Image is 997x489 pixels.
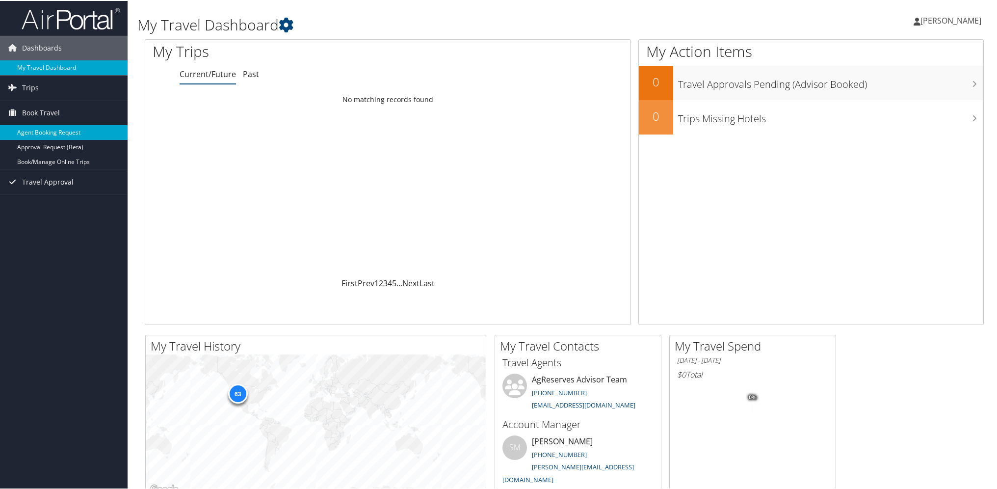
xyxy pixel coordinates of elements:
[677,368,828,379] h6: Total
[228,383,247,403] div: 63
[677,368,686,379] span: $0
[914,5,991,34] a: [PERSON_NAME]
[392,277,396,288] a: 5
[420,277,435,288] a: Last
[22,6,120,29] img: airportal-logo.png
[358,277,374,288] a: Prev
[532,449,587,458] a: [PHONE_NUMBER]
[675,337,836,353] h2: My Travel Spend
[379,277,383,288] a: 2
[383,277,388,288] a: 3
[145,90,630,108] td: No matching records found
[498,373,658,413] li: AgReserves Advisor Team
[677,355,828,364] h6: [DATE] - [DATE]
[920,14,981,25] span: [PERSON_NAME]
[678,106,983,125] h3: Trips Missing Hotels
[22,35,62,59] span: Dashboards
[639,40,983,61] h1: My Action Items
[502,417,654,431] h3: Account Manager
[388,277,392,288] a: 4
[639,99,983,134] a: 0Trips Missing Hotels
[498,435,658,487] li: [PERSON_NAME]
[639,107,673,124] h2: 0
[22,75,39,99] span: Trips
[500,337,661,353] h2: My Travel Contacts
[341,277,358,288] a: First
[22,100,60,124] span: Book Travel
[639,65,983,99] a: 0Travel Approvals Pending (Advisor Booked)
[502,355,654,369] h3: Travel Agents
[402,277,420,288] a: Next
[396,277,402,288] span: …
[243,68,259,79] a: Past
[639,73,673,89] h2: 0
[749,394,757,400] tspan: 0%
[22,169,74,193] span: Travel Approval
[153,40,421,61] h1: My Trips
[502,462,634,483] a: [PERSON_NAME][EMAIL_ADDRESS][DOMAIN_NAME]
[180,68,236,79] a: Current/Future
[137,14,707,34] h1: My Travel Dashboard
[151,337,486,353] h2: My Travel History
[374,277,379,288] a: 1
[532,387,587,396] a: [PHONE_NUMBER]
[678,72,983,90] h3: Travel Approvals Pending (Advisor Booked)
[532,400,635,408] a: [EMAIL_ADDRESS][DOMAIN_NAME]
[502,435,527,459] div: SM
